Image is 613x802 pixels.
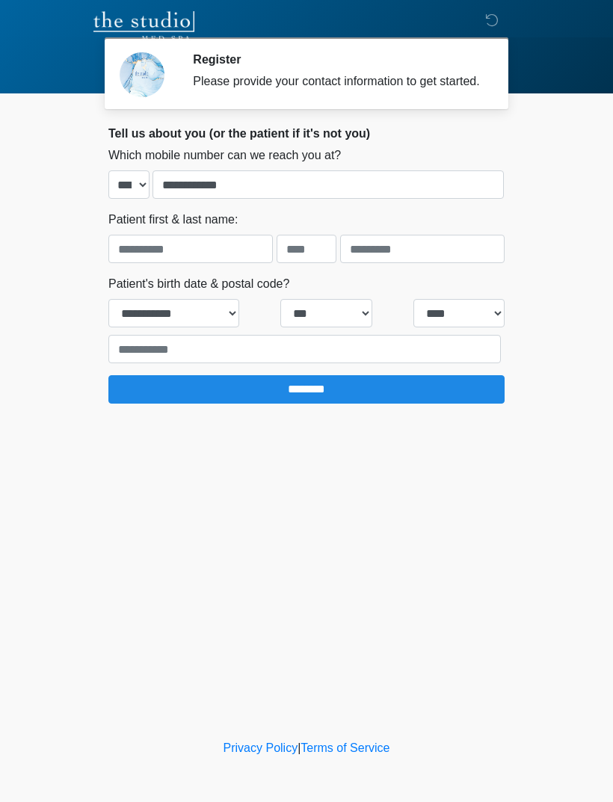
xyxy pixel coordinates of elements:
label: Patient's birth date & postal code? [108,275,289,293]
label: Patient first & last name: [108,211,238,229]
img: Agent Avatar [120,52,164,97]
h2: Tell us about you (or the patient if it's not you) [108,126,505,141]
h2: Register [193,52,482,67]
a: Terms of Service [301,741,389,754]
a: Privacy Policy [224,741,298,754]
label: Which mobile number can we reach you at? [108,146,341,164]
img: The Studio Med Spa Logo [93,11,194,41]
div: Please provide your contact information to get started. [193,73,482,90]
a: | [298,741,301,754]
